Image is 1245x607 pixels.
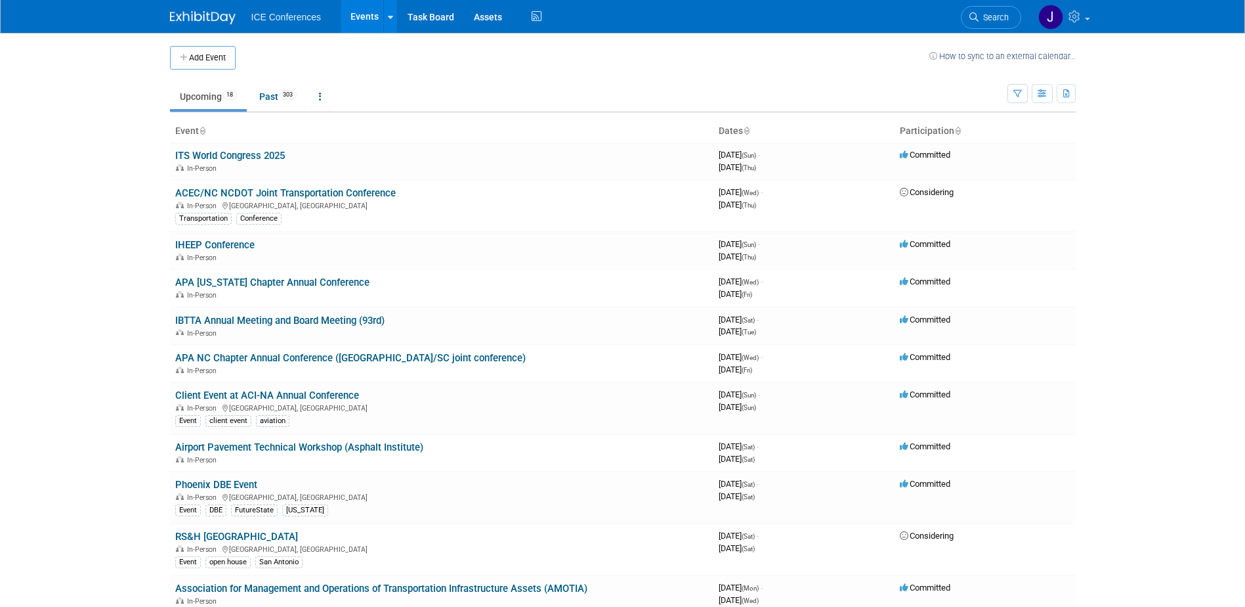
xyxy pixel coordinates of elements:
a: How to sync to an external calendar... [929,51,1076,61]
a: Upcoming18 [170,84,247,109]
div: [GEOGRAPHIC_DATA], [GEOGRAPHIC_DATA] [175,402,708,413]
span: Committed [900,441,950,451]
a: APA NC Chapter Annual Conference ([GEOGRAPHIC_DATA]/SC joint conference) [175,352,526,364]
button: Add Event [170,46,236,70]
span: (Sun) [742,241,756,248]
div: client event [205,415,251,427]
span: [DATE] [719,162,756,172]
div: San Antonio [255,556,303,568]
span: (Sun) [742,404,756,411]
img: In-Person Event [176,456,184,462]
img: In-Person Event [176,493,184,500]
a: APA [US_STATE] Chapter Annual Conference [175,277,369,288]
img: ExhibitDay [170,11,236,24]
span: In-Person [187,493,221,502]
img: In-Person Event [176,202,184,208]
a: ACEC/NC NCDOT Joint Transportation Conference [175,187,396,199]
span: - [761,583,763,593]
span: In-Person [187,545,221,554]
a: IHEEP Conference [175,239,255,251]
span: In-Person [187,254,221,262]
span: - [757,479,759,489]
span: Considering [900,187,954,197]
span: (Wed) [742,189,759,196]
span: - [757,315,759,325]
span: In-Person [187,404,221,413]
span: (Sat) [742,545,755,552]
span: [DATE] [719,491,755,501]
span: [DATE] [719,187,763,197]
span: Committed [900,239,950,249]
th: Participation [895,120,1076,143]
span: (Wed) [742,279,759,286]
span: Considering [900,531,954,541]
span: [DATE] [719,595,759,605]
a: Search [961,6,1021,29]
span: (Fri) [742,367,752,374]
span: [DATE] [719,531,759,541]
a: Client Event at ACI-NA Annual Conference [175,390,359,401]
span: Search [979,12,1009,22]
span: - [761,352,763,362]
a: Phoenix DBE Event [175,479,257,491]
span: In-Person [187,456,221,464]
span: Committed [900,277,950,286]
img: In-Person Event [176,329,184,336]
span: ICE Conferences [251,12,322,22]
img: In-Person Event [176,597,184,604]
img: In-Person Event [176,291,184,298]
span: [DATE] [719,454,755,464]
div: [GEOGRAPHIC_DATA], [GEOGRAPHIC_DATA] [175,200,708,210]
span: In-Person [187,367,221,375]
span: [DATE] [719,252,756,261]
div: FutureState [231,505,278,516]
a: Sort by Participation Type [954,125,961,136]
a: ITS World Congress 2025 [175,150,285,162]
span: (Thu) [742,202,756,209]
span: (Sat) [742,456,755,463]
span: (Sun) [742,152,756,159]
img: In-Person Event [176,254,184,260]
div: Event [175,415,201,427]
a: RS&H [GEOGRAPHIC_DATA] [175,531,298,543]
div: aviation [256,415,289,427]
span: In-Person [187,164,221,173]
span: (Wed) [742,597,759,604]
span: [DATE] [719,239,760,249]
span: 303 [279,90,297,100]
span: In-Person [187,597,221,606]
a: Airport Pavement Technical Workshop (Asphalt Institute) [175,441,423,453]
span: Committed [900,479,950,489]
div: Event [175,556,201,568]
span: [DATE] [719,390,760,399]
a: IBTTA Annual Meeting and Board Meeting (93rd) [175,315,385,326]
span: [DATE] [719,277,763,286]
span: (Mon) [742,585,759,592]
span: [DATE] [719,326,756,336]
span: - [757,531,759,541]
img: Jessica Villanueva [1038,5,1063,30]
a: Past303 [249,84,306,109]
span: (Wed) [742,354,759,361]
div: Transportation [175,213,232,225]
span: (Sat) [742,481,755,488]
span: Committed [900,583,950,593]
span: [DATE] [719,543,755,553]
div: Event [175,505,201,516]
span: (Sun) [742,392,756,399]
span: [DATE] [719,200,756,210]
span: Committed [900,150,950,160]
span: - [761,277,763,286]
span: - [761,187,763,197]
a: Sort by Start Date [743,125,749,136]
span: - [758,390,760,399]
span: In-Person [187,291,221,300]
span: [DATE] [719,441,759,451]
th: Dates [713,120,895,143]
span: In-Person [187,329,221,338]
span: [DATE] [719,315,759,325]
a: Association for Management and Operations of Transportation Infrastructure Assets (AMOTIA) [175,583,587,595]
img: In-Person Event [176,367,184,373]
div: [GEOGRAPHIC_DATA], [GEOGRAPHIC_DATA] [175,491,708,502]
span: - [757,441,759,451]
